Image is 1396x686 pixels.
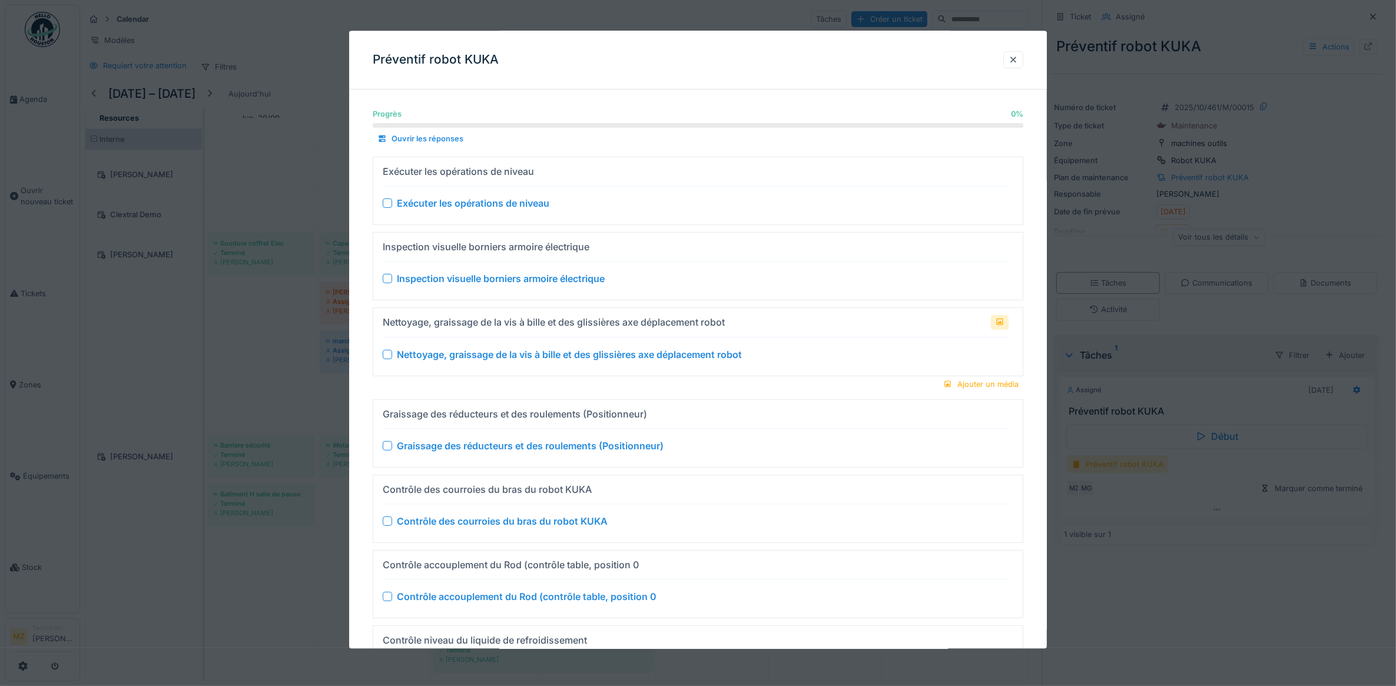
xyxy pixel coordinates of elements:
[378,405,1019,462] summary: Graissage des réducteurs et des roulements (Positionneur) Graissage des réducteurs et des rouleme...
[373,124,1024,128] progress: 0 %
[383,407,647,421] div: Graissage des réducteurs et des roulements (Positionneur)
[383,633,587,647] div: Contrôle niveau du liquide de refroidissement
[383,558,639,572] div: Contrôle accouplement du Rod (contrôle table, position 0
[373,131,468,147] div: Ouvrir les réponses
[383,482,592,496] div: Contrôle des courroies du bras du robot KUKA
[397,196,549,210] div: Exécuter les opérations de niveau
[383,316,725,330] div: Nettoyage, graissage de la vis à bille et des glissières axe déplacement robot
[378,162,1019,220] summary: Exécuter les opérations de niveau Exécuter les opérations de niveau
[373,52,499,67] h3: Préventif robot KUKA
[378,313,1019,371] summary: Nettoyage, graissage de la vis à bille et des glissières axe déplacement robot Nettoyage, graissa...
[383,164,534,178] div: Exécuter les opérations de niveau
[373,108,402,120] div: Progrès
[397,589,656,604] div: Contrôle accouplement du Rod (contrôle table, position 0
[378,555,1019,613] summary: Contrôle accouplement du Rod (contrôle table, position 0 Contrôle accouplement du Rod (contrôle t...
[939,376,1023,392] div: Ajouter un média
[397,271,605,286] div: Inspection visuelle borniers armoire électrique
[397,347,742,362] div: Nettoyage, graissage de la vis à bille et des glissières axe déplacement robot
[397,514,608,528] div: Contrôle des courroies du bras du robot KUKA
[378,480,1019,538] summary: Contrôle des courroies du bras du robot KUKA Contrôle des courroies du bras du robot KUKA
[383,240,589,254] div: Inspection visuelle borniers armoire électrique
[378,237,1019,295] summary: Inspection visuelle borniers armoire électrique Inspection visuelle borniers armoire électrique
[397,439,664,453] div: Graissage des réducteurs et des roulements (Positionneur)
[1011,108,1023,120] div: 0 %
